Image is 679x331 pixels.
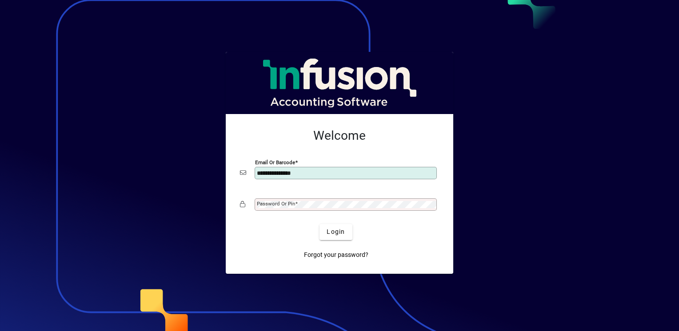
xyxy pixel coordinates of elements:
[255,159,295,165] mat-label: Email or Barcode
[304,250,368,260] span: Forgot your password?
[320,224,352,240] button: Login
[327,227,345,236] span: Login
[257,201,295,207] mat-label: Password or Pin
[240,128,439,143] h2: Welcome
[300,247,372,263] a: Forgot your password?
